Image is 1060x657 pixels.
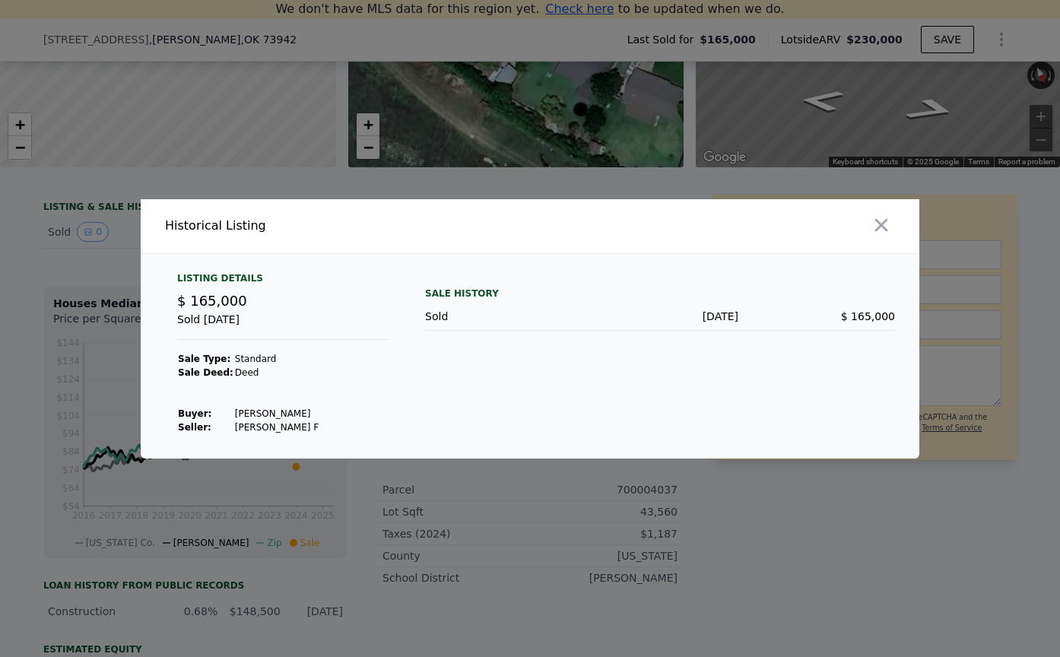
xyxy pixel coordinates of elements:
[234,366,319,379] td: Deed
[425,284,895,303] div: Sale History
[178,354,230,364] strong: Sale Type:
[234,407,319,421] td: [PERSON_NAME]
[177,312,389,340] div: Sold [DATE]
[165,217,524,235] div: Historical Listing
[841,310,895,322] span: $ 165,000
[178,367,233,378] strong: Sale Deed:
[178,422,211,433] strong: Seller :
[582,309,738,324] div: [DATE]
[425,309,582,324] div: Sold
[234,421,319,434] td: [PERSON_NAME] F
[177,293,247,309] span: $ 165,000
[178,408,211,419] strong: Buyer :
[177,272,389,290] div: Listing Details
[234,352,319,366] td: Standard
